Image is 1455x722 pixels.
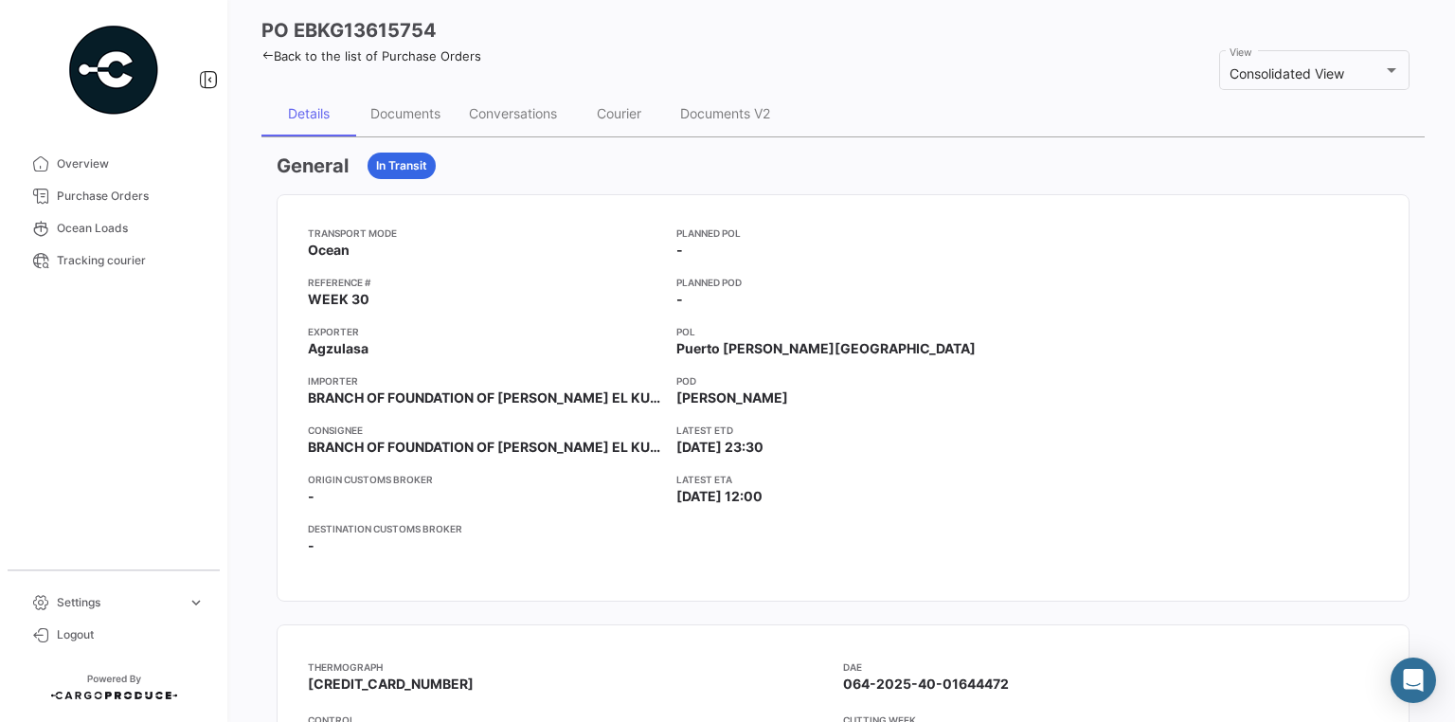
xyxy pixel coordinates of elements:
[308,659,843,675] app-card-info-title: THERMOGRAPH
[66,23,161,117] img: powered-by.png
[676,241,683,260] span: -
[370,105,440,121] div: Documents
[469,105,557,121] div: Conversations
[676,423,1020,438] app-card-info-title: Latest ETD
[57,155,205,172] span: Overview
[676,438,763,457] span: [DATE] 23:30
[308,339,368,358] span: Agzulasa
[261,17,437,44] h3: PO EBKG13615754
[308,275,661,290] app-card-info-title: Reference #
[288,105,330,121] div: Details
[680,105,770,121] div: Documents V2
[15,148,212,180] a: Overview
[308,536,314,555] span: -
[676,324,1020,339] app-card-info-title: POL
[843,676,1009,692] span: 064-2025-40-01644472
[308,388,661,407] span: BRANCH OF FOUNDATION OF [PERSON_NAME] EL KURASHI
[1391,658,1436,703] div: Abrir Intercom Messenger
[15,244,212,277] a: Tracking courier
[57,188,205,205] span: Purchase Orders
[676,487,763,506] span: [DATE] 12:00
[843,659,1378,675] app-card-info-title: DAE
[308,373,661,388] app-card-info-title: Importer
[376,157,427,174] span: In Transit
[308,423,661,438] app-card-info-title: Consignee
[676,226,1020,241] app-card-info-title: Planned POL
[308,472,661,487] app-card-info-title: Origin Customs Broker
[57,220,205,237] span: Ocean Loads
[57,626,205,643] span: Logout
[676,339,976,358] span: Puerto [PERSON_NAME][GEOGRAPHIC_DATA]
[676,373,1020,388] app-card-info-title: POD
[308,438,661,457] span: BRANCH OF FOUNDATION OF [PERSON_NAME] EL KURASHI
[188,594,205,611] span: expand_more
[308,324,661,339] app-card-info-title: Exporter
[597,105,641,121] div: Courier
[308,290,369,309] span: WEEK 30
[308,676,474,692] span: [CREDIT_CARD_NUMBER]
[57,252,205,269] span: Tracking courier
[308,241,350,260] span: Ocean
[1230,65,1344,81] span: Consolidated View
[308,226,661,241] app-card-info-title: Transport mode
[676,290,683,309] span: -
[676,275,1020,290] app-card-info-title: Planned POD
[15,212,212,244] a: Ocean Loads
[57,594,180,611] span: Settings
[308,521,661,536] app-card-info-title: Destination Customs Broker
[261,48,481,63] a: Back to the list of Purchase Orders
[676,472,1020,487] app-card-info-title: Latest ETA
[15,180,212,212] a: Purchase Orders
[308,487,314,506] span: -
[676,388,788,407] span: [PERSON_NAME]
[277,153,349,179] h3: General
